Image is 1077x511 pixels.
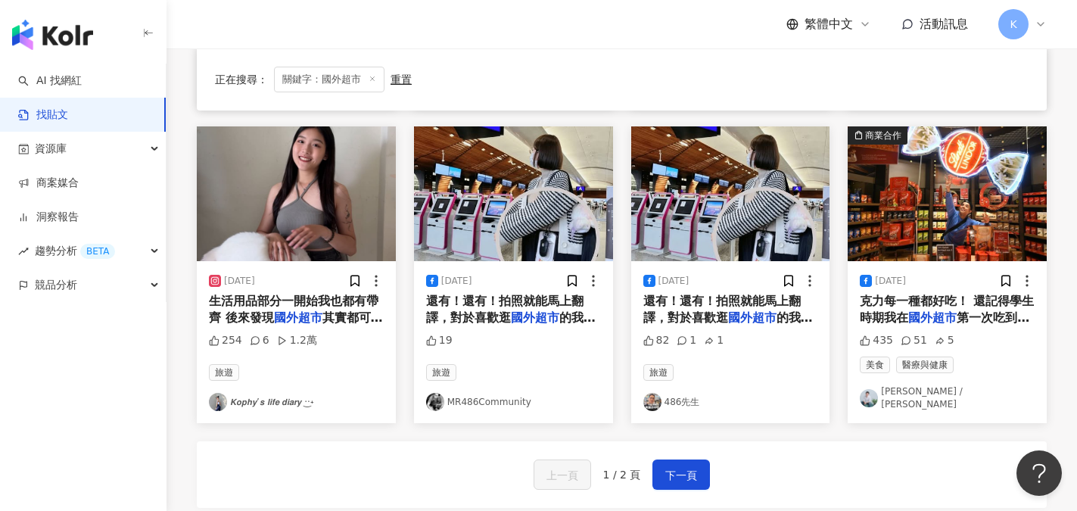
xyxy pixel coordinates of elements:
div: [DATE] [658,275,689,288]
span: 關鍵字：國外超市 [274,67,384,92]
div: 5 [935,333,954,348]
img: KOL Avatar [426,393,444,411]
mark: 國外超市 [728,310,777,325]
a: KOL Avatar[PERSON_NAME] / [PERSON_NAME] [860,385,1035,411]
mark: 國外超市 [908,310,957,325]
div: 19 [426,333,453,348]
div: 1 [704,333,724,348]
mark: 國外超市 [511,310,559,325]
span: 競品分析 [35,268,77,302]
iframe: Help Scout Beacon - Open [1016,450,1062,496]
span: 美食 [860,357,890,373]
a: 找貼文 [18,107,68,123]
img: logo [12,20,93,50]
span: 旅遊 [426,364,456,381]
div: 82 [643,333,670,348]
div: 6 [250,333,269,348]
span: 的我來說簡直太實用了！看到什麼不 [643,310,813,341]
button: 上一頁 [534,460,591,490]
a: 商案媒合 [18,176,79,191]
a: KOL AvatarMR486Community [426,393,601,411]
span: 還有！還有！拍照就能馬上翻譯，對於喜歡逛 [643,294,801,325]
a: KOL Avatar486先生 [643,393,818,411]
div: [DATE] [224,275,255,288]
div: 254 [209,333,242,348]
img: post-image [197,126,396,261]
img: post-image [631,126,830,261]
img: KOL Avatar [209,393,227,411]
span: 的我來說簡直太實用了！看到什麼不 [426,310,596,341]
span: 醫療與健康 [896,357,954,373]
a: KOL Avatar𝙆𝙤𝙥𝙝𝙮’𝙨 𝙡𝙞𝙛𝙚 𝙙𝙞𝙖𝙧𝙮 ·͜·˖ [209,393,384,411]
div: BETA [80,244,115,259]
div: 51 [901,333,927,348]
div: 商業合作 [865,128,901,143]
span: K [1010,16,1016,33]
mark: 國外超市 [274,310,322,325]
button: 商業合作 [848,126,1047,261]
span: 生活用品部分一開始我也都有帶齊 後來發現 [209,294,378,325]
span: 克力每一種都好吃！ 還記得學生時期我在 [860,294,1034,325]
img: KOL Avatar [643,393,661,411]
span: 活動訊息 [920,17,968,31]
div: 435 [860,333,893,348]
span: 繁體中文 [805,16,853,33]
span: rise [18,246,29,257]
span: 還有！還有！拍照就能馬上翻譯，對於喜歡逛 [426,294,584,325]
span: 下一頁 [665,466,697,485]
a: searchAI 找網紅 [18,73,82,89]
div: 1 [677,333,696,348]
img: KOL Avatar [860,389,878,407]
div: 1.2萬 [277,333,317,348]
img: post-image [414,126,613,261]
span: 旅遊 [209,364,239,381]
span: 趨勢分析 [35,234,115,268]
img: post-image [848,126,1047,261]
span: 1 / 2 頁 [603,469,641,481]
a: 洞察報告 [18,210,79,225]
div: [DATE] [875,275,906,288]
span: 旅遊 [643,364,674,381]
div: 重置 [391,73,412,86]
button: 下一頁 [652,460,710,490]
span: 其實都可以買得到 （也有亞洲超市 [209,310,383,341]
div: [DATE] [441,275,472,288]
span: 正在搜尋 ： [215,73,268,86]
span: 資源庫 [35,132,67,166]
